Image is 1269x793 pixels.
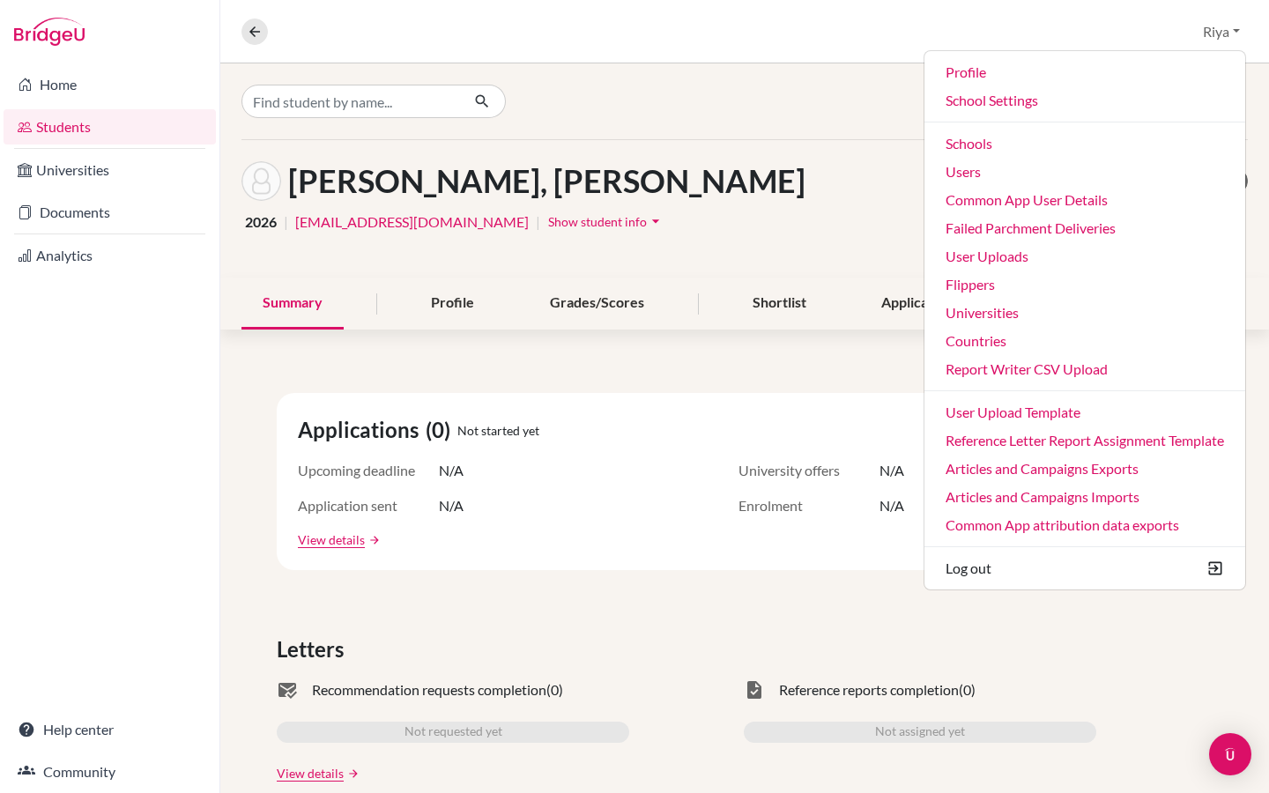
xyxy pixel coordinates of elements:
[924,511,1245,539] a: Common App attribution data exports
[924,398,1245,426] a: User Upload Template
[924,158,1245,186] a: Users
[4,754,216,789] a: Community
[241,85,460,118] input: Find student by name...
[298,495,439,516] span: Application sent
[410,278,495,330] div: Profile
[738,460,879,481] span: University offers
[959,679,976,700] span: (0)
[924,355,1245,383] a: Report Writer CSV Upload
[277,634,351,665] span: Letters
[924,242,1245,271] a: User Uploads
[277,679,298,700] span: mark_email_read
[924,554,1245,582] button: Log out
[547,208,665,235] button: Show student infoarrow_drop_down
[284,211,288,233] span: |
[924,58,1245,86] a: Profile
[404,722,502,743] span: Not requested yet
[4,238,216,273] a: Analytics
[277,764,344,782] a: View details
[924,130,1245,158] a: Schools
[4,109,216,145] a: Students
[546,679,563,700] span: (0)
[779,679,959,700] span: Reference reports completion
[245,211,277,233] span: 2026
[924,50,1246,590] ul: Riya
[439,460,464,481] span: N/A
[924,214,1245,242] a: Failed Parchment Deliveries
[1195,15,1248,48] button: Riya
[14,18,85,46] img: Bridge-U
[879,460,904,481] span: N/A
[548,214,647,229] span: Show student info
[312,679,546,700] span: Recommendation requests completion
[1209,733,1251,775] div: Open Intercom Messenger
[298,460,439,481] span: Upcoming deadline
[924,299,1245,327] a: Universities
[298,414,426,446] span: Applications
[4,712,216,747] a: Help center
[647,212,664,230] i: arrow_drop_down
[924,186,1245,214] a: Common App User Details
[298,530,365,549] a: View details
[738,495,879,516] span: Enrolment
[295,211,529,233] a: [EMAIL_ADDRESS][DOMAIN_NAME]
[731,278,827,330] div: Shortlist
[924,455,1245,483] a: Articles and Campaigns Exports
[457,421,539,440] span: Not started yet
[536,211,540,233] span: |
[4,195,216,230] a: Documents
[4,152,216,188] a: Universities
[241,161,281,201] img: Ahmed Shahdhi Mohamed Hussain's avatar
[879,495,904,516] span: N/A
[875,722,965,743] span: Not assigned yet
[439,495,464,516] span: N/A
[241,278,344,330] div: Summary
[924,327,1245,355] a: Countries
[344,767,360,780] a: arrow_forward
[365,534,381,546] a: arrow_forward
[860,278,980,330] div: Applications
[4,67,216,102] a: Home
[924,86,1245,115] a: School Settings
[529,278,665,330] div: Grades/Scores
[924,426,1245,455] a: Reference Letter Report Assignment Template
[924,483,1245,511] a: Articles and Campaigns Imports
[924,271,1245,299] a: Flippers
[288,162,805,200] h1: [PERSON_NAME], [PERSON_NAME]
[744,679,765,700] span: task
[426,414,457,446] span: (0)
